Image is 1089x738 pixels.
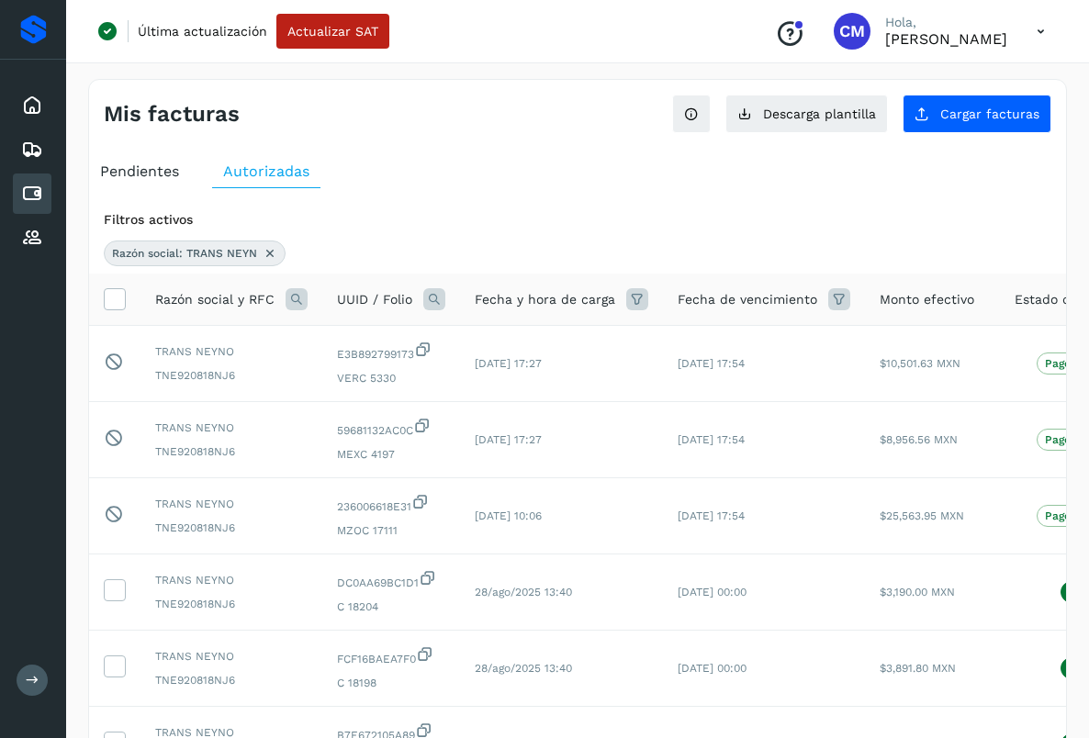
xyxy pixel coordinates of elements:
button: Descarga plantilla [725,95,888,133]
span: Pendientes [100,162,179,180]
span: [DATE] 17:27 [475,357,542,370]
span: TNE920818NJ6 [155,443,308,460]
span: Fecha y hora de carga [475,290,615,309]
span: [DATE] 00:00 [678,586,747,598]
span: Actualizar SAT [287,25,378,38]
button: Actualizar SAT [276,14,389,49]
span: Razón social: TRANS NEYN [112,245,257,262]
span: $3,190.00 MXN [880,586,955,598]
span: TNE920818NJ6 [155,367,308,384]
span: Cargar facturas [940,107,1039,120]
span: $10,501.63 MXN [880,357,960,370]
span: TRANS NEYNO [155,648,308,665]
span: Razón social y RFC [155,290,275,309]
div: Razón social: TRANS NEYN [104,240,286,266]
span: Autorizadas [223,162,309,180]
span: MEXC 4197 [337,446,445,463]
span: Descarga plantilla [763,107,876,120]
span: Monto efectivo [880,290,974,309]
span: TRANS NEYNO [155,496,308,512]
span: [DATE] 17:54 [678,509,745,522]
span: [DATE] 17:54 [678,433,745,446]
div: Filtros activos [104,210,1051,229]
span: MZOC 17111 [337,522,445,539]
span: $25,563.95 MXN [880,509,964,522]
span: $8,956.56 MXN [880,433,958,446]
span: 28/ago/2025 13:40 [475,662,572,675]
div: Cuentas por pagar [13,173,51,214]
div: Inicio [13,85,51,126]
span: Fecha de vencimiento [678,290,817,309]
p: Última actualización [138,23,267,39]
span: [DATE] 17:27 [475,433,542,446]
span: C 18204 [337,598,445,615]
h4: Mis facturas [104,101,240,128]
span: E3B892799173 [337,341,445,363]
span: TNE920818NJ6 [155,520,308,536]
span: VERC 5330 [337,370,445,386]
span: TRANS NEYNO [155,343,308,360]
span: C 18198 [337,675,445,691]
span: 28/ago/2025 13:40 [475,586,572,598]
div: Embarques [13,129,51,170]
span: TNE920818NJ6 [155,672,308,688]
span: UUID / Folio [337,290,412,309]
div: Proveedores [13,218,51,258]
span: FCF16BAEA7F0 [337,645,445,667]
span: $3,891.80 MXN [880,662,956,675]
span: [DATE] 10:06 [475,509,542,522]
span: [DATE] 00:00 [678,662,747,675]
span: TNE920818NJ6 [155,596,308,612]
span: DC0AA69BC1D1 [337,569,445,591]
span: 236006618E31 [337,493,445,515]
p: Cynthia Mendoza [885,30,1007,48]
span: 59681132AC0C [337,417,445,439]
span: TRANS NEYNO [155,572,308,588]
span: [DATE] 17:54 [678,357,745,370]
span: TRANS NEYNO [155,419,308,436]
button: Cargar facturas [903,95,1051,133]
p: Hola, [885,15,1007,30]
